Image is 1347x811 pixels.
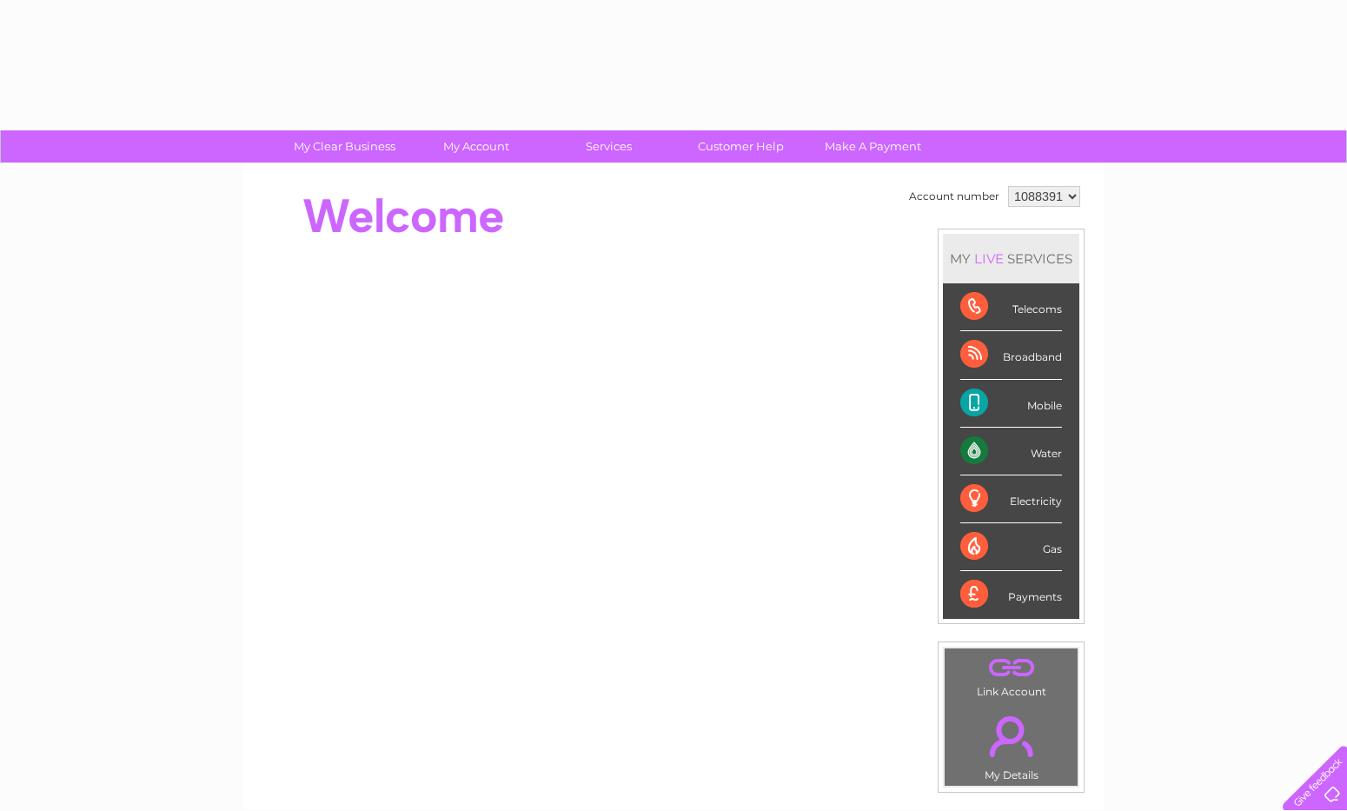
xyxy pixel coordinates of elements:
[949,706,1073,767] a: .
[960,283,1062,331] div: Telecoms
[944,701,1078,787] td: My Details
[960,571,1062,618] div: Payments
[801,130,945,163] a: Make A Payment
[405,130,548,163] a: My Account
[944,648,1078,702] td: Link Account
[273,130,416,163] a: My Clear Business
[960,428,1062,475] div: Water
[537,130,680,163] a: Services
[960,475,1062,523] div: Electricity
[669,130,813,163] a: Customer Help
[960,380,1062,428] div: Mobile
[971,250,1007,267] div: LIVE
[960,523,1062,571] div: Gas
[905,182,1004,211] td: Account number
[943,234,1079,283] div: MY SERVICES
[960,331,1062,379] div: Broadband
[949,653,1073,683] a: .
